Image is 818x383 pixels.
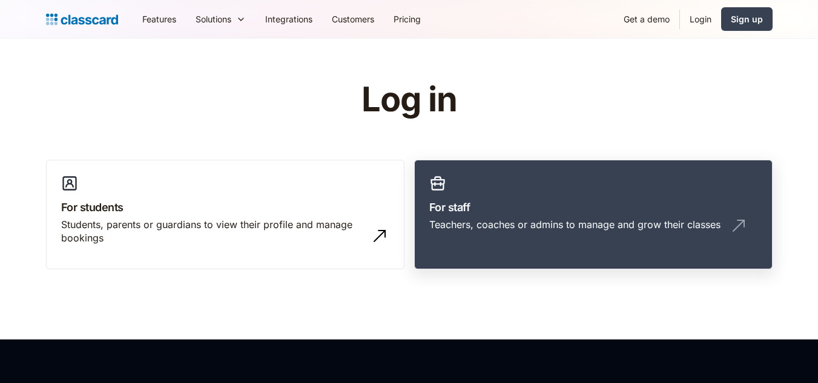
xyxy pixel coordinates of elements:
[61,199,389,215] h3: For students
[614,5,679,33] a: Get a demo
[384,5,430,33] a: Pricing
[186,5,256,33] div: Solutions
[680,5,721,33] a: Login
[61,218,365,245] div: Students, parents or guardians to view their profile and manage bookings
[217,81,601,119] h1: Log in
[429,199,757,215] h3: For staff
[721,7,773,31] a: Sign up
[322,5,384,33] a: Customers
[46,11,118,28] a: Logo
[429,218,721,231] div: Teachers, coaches or admins to manage and grow their classes
[133,5,186,33] a: Features
[414,160,773,270] a: For staffTeachers, coaches or admins to manage and grow their classes
[731,13,763,25] div: Sign up
[46,160,404,270] a: For studentsStudents, parents or guardians to view their profile and manage bookings
[256,5,322,33] a: Integrations
[196,13,231,25] div: Solutions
